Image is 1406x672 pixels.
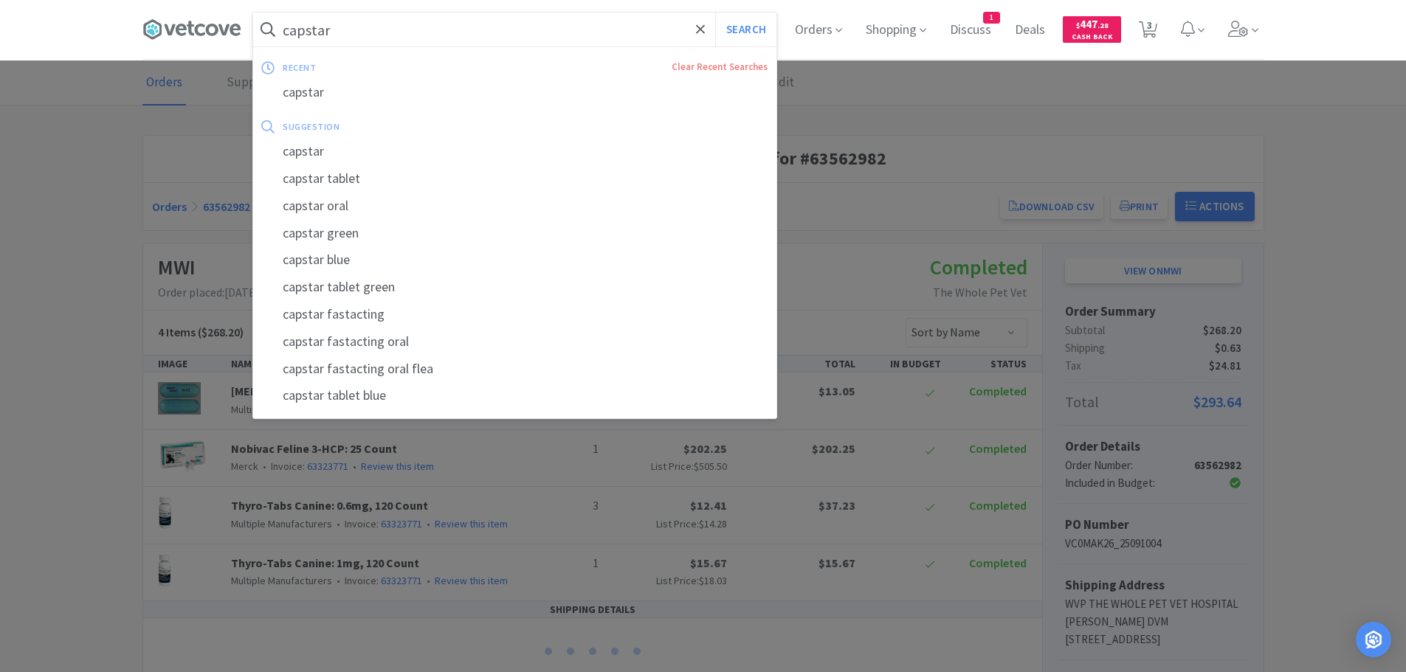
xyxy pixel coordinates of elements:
div: capstar green [253,220,776,247]
span: $ [1076,21,1080,30]
div: capstar blue [253,246,776,274]
div: capstar fastacting [253,301,776,328]
span: 447 [1076,17,1109,31]
span: . 28 [1097,21,1109,30]
div: Open Intercom Messenger [1356,622,1391,657]
a: Discuss1 [944,24,997,37]
div: capstar [253,138,776,165]
div: capstar [253,79,776,106]
a: $447.28Cash Back [1063,10,1121,49]
a: Deals [1009,24,1051,37]
div: capstar tablet [253,165,776,193]
div: capstar fastacting oral [253,328,776,356]
div: capstar tablet blue [253,382,776,409]
div: suggestion [283,115,554,138]
span: Cash Back [1072,33,1112,43]
div: capstar fastacting oral flea [253,356,776,383]
input: Search by item, sku, manufacturer, ingredient, size... [253,13,776,46]
div: capstar oral [253,193,776,220]
a: Clear Recent Searches [672,60,768,73]
span: 1 [984,13,999,23]
a: 3 [1133,25,1163,38]
button: Search [715,13,776,46]
div: recent [283,56,494,79]
div: capstar tablet green [253,274,776,301]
